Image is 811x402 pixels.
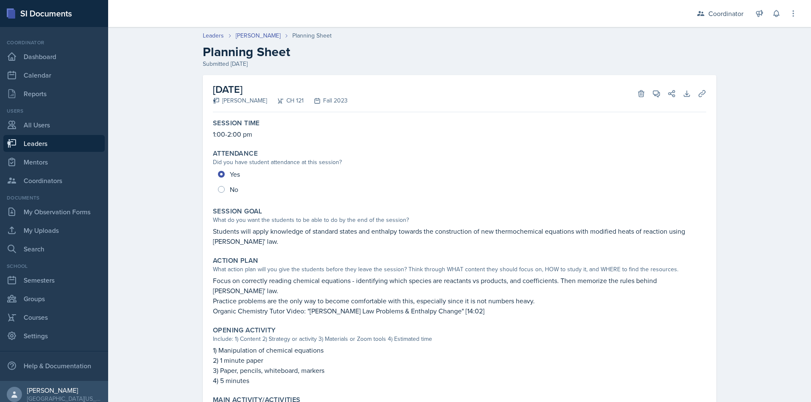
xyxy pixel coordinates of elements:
[3,39,105,46] div: Coordinator
[213,265,706,274] div: What action plan will you give the students before they leave the session? Think through WHAT con...
[3,67,105,84] a: Calendar
[203,31,224,40] a: Leaders
[708,8,743,19] div: Coordinator
[213,158,706,167] div: Did you have student attendance at this session?
[203,44,716,59] h2: Planning Sheet
[304,96,348,105] div: Fall 2023
[213,96,267,105] div: [PERSON_NAME]
[267,96,304,105] div: CH 121
[3,309,105,326] a: Courses
[213,296,706,306] p: Practice problems are the only way to become comfortable with this, especially since it is not nu...
[213,326,275,335] label: Opening Activity
[213,129,706,139] p: 1:00-2:00 pm
[3,327,105,344] a: Settings
[3,107,105,115] div: Users
[27,386,101,394] div: [PERSON_NAME]
[292,31,332,40] div: Planning Sheet
[3,203,105,220] a: My Observation Forms
[213,256,258,265] label: Action Plan
[3,135,105,152] a: Leaders
[213,119,260,127] label: Session Time
[3,240,105,257] a: Search
[213,275,706,296] p: Focus on correctly reading chemical equations - identifying which species are reactants vs produc...
[213,375,706,386] p: 4) 5 minutes
[3,172,105,189] a: Coordinators
[3,85,105,102] a: Reports
[213,355,706,365] p: 2) 1 minute paper
[3,262,105,270] div: School
[213,335,706,343] div: Include: 1) Content 2) Strategy or activity 3) Materials or Zoom tools 4) Estimated time
[203,59,716,68] div: Submitted [DATE]
[3,357,105,374] div: Help & Documentation
[3,154,105,170] a: Mentors
[3,116,105,133] a: All Users
[213,306,706,316] p: Organic Chemistry Tutor Video: "[PERSON_NAME] Law Problems & Enthalpy Change" [14:02]
[213,216,706,224] div: What do you want the students to be able to do by the end of the session?
[3,222,105,239] a: My Uploads
[213,82,348,97] h2: [DATE]
[3,290,105,307] a: Groups
[213,207,262,216] label: Session Goal
[3,48,105,65] a: Dashboard
[3,194,105,202] div: Documents
[213,345,706,355] p: 1) Manipulation of chemical equations
[213,365,706,375] p: 3) Paper, pencils, whiteboard, markers
[3,272,105,289] a: Semesters
[213,226,706,246] p: Students will apply knowledge of standard states and enthalpy towards the construction of new the...
[213,149,258,158] label: Attendance
[236,31,280,40] a: [PERSON_NAME]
